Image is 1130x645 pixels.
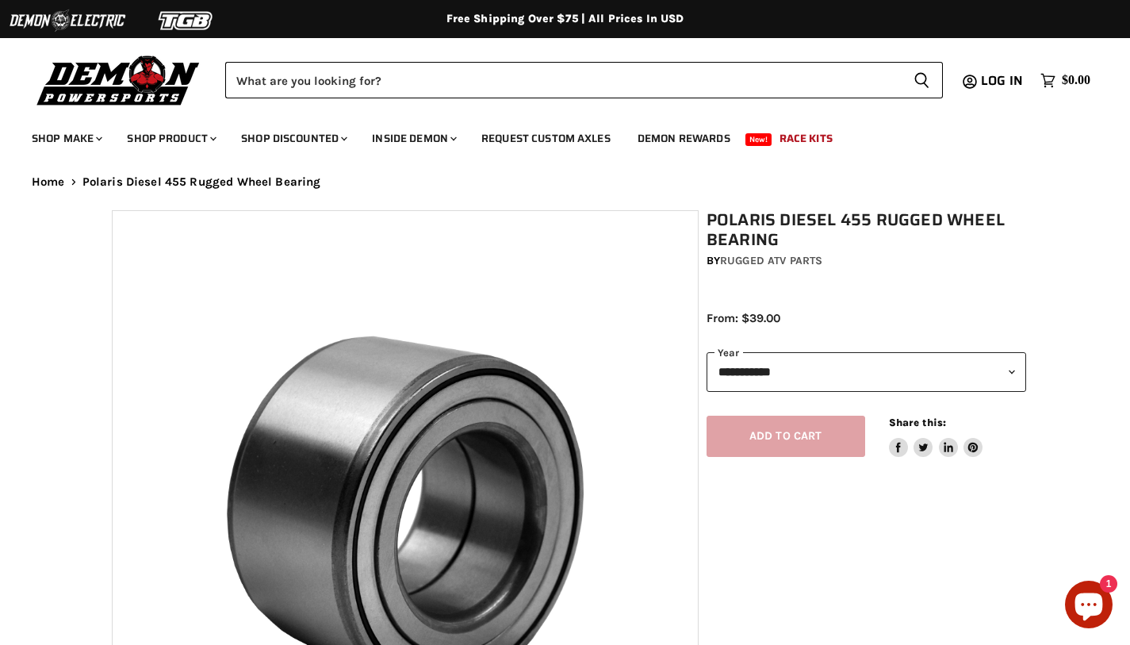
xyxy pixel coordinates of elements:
a: Demon Rewards [626,122,742,155]
a: Inside Demon [360,122,466,155]
a: Race Kits [768,122,845,155]
aside: Share this: [889,416,983,458]
a: Shop Discounted [229,122,357,155]
a: Rugged ATV Parts [720,254,822,267]
a: Shop Make [20,122,112,155]
h1: Polaris Diesel 455 Rugged Wheel Bearing [707,210,1027,250]
inbox-online-store-chat: Shopify online store chat [1060,581,1117,632]
span: From: $39.00 [707,311,780,325]
span: Polaris Diesel 455 Rugged Wheel Bearing [82,175,321,189]
span: New! [745,133,772,146]
span: Log in [981,71,1023,90]
ul: Main menu [20,116,1086,155]
a: Shop Product [115,122,226,155]
input: Search [225,62,901,98]
img: Demon Powersports [32,52,205,108]
div: by [707,252,1027,270]
img: Demon Electric Logo 2 [8,6,127,36]
a: Home [32,175,65,189]
a: Request Custom Axles [469,122,622,155]
button: Search [901,62,943,98]
form: Product [225,62,943,98]
a: $0.00 [1032,69,1098,92]
span: $0.00 [1062,73,1090,88]
select: year [707,352,1027,391]
img: TGB Logo 2 [127,6,246,36]
span: Share this: [889,417,946,428]
a: Log in [974,74,1032,88]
